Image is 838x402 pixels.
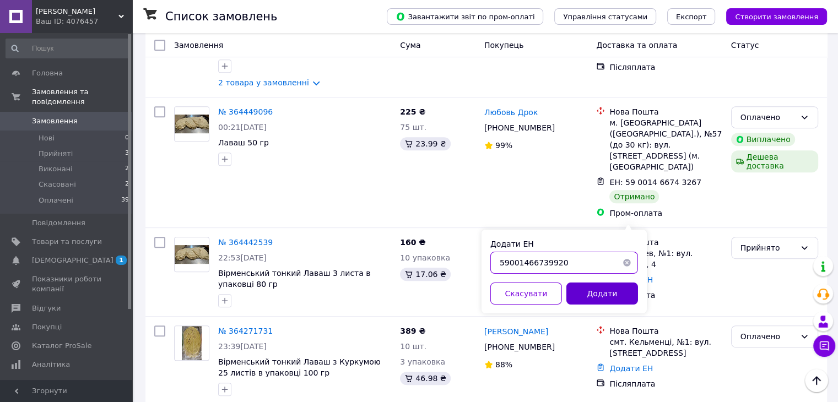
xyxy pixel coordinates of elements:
[39,180,76,189] span: Скасовані
[490,283,562,305] button: Скасувати
[400,41,420,50] span: Cума
[116,256,127,265] span: 1
[400,372,450,385] div: 46.98 ₴
[125,164,129,174] span: 2
[813,335,835,357] button: Чат з покупцем
[6,39,130,58] input: Пошук
[484,41,523,50] span: Покупець
[735,13,818,21] span: Створити замовлення
[218,238,273,247] a: № 364442539
[609,62,722,73] div: Післяплата
[36,7,118,17] span: Ярославський
[218,269,370,289] a: Вірменський тонкий Лаваш 3 листа в упаковці 80 гр
[400,107,425,116] span: 225 ₴
[609,190,659,203] div: Отримано
[32,274,102,294] span: Показники роботи компанії
[400,357,445,366] span: 3 упаковка
[482,339,557,355] div: [PHONE_NUMBER]
[667,8,716,25] button: Експорт
[32,116,78,126] span: Замовлення
[174,237,209,272] a: Фото товару
[740,111,796,123] div: Оплачено
[609,237,722,248] div: Нова Пошта
[218,357,381,377] a: Вірменський тонкий Лаваш з Куркумою 25 листів в упаковці 100 гр
[609,178,701,187] span: ЕН: 59 0014 6674 3267
[387,8,543,25] button: Завантажити звіт по пром-оплаті
[400,137,450,150] div: 23.99 ₴
[218,123,267,132] span: 00:21[DATE]
[726,8,827,25] button: Створити замовлення
[609,364,653,373] a: Додати ЕН
[482,120,557,135] div: [PHONE_NUMBER]
[400,327,425,335] span: 389 ₴
[400,342,426,351] span: 10 шт.
[609,208,722,219] div: Пром-оплата
[39,133,55,143] span: Нові
[175,115,209,134] img: Фото товару
[174,325,209,361] a: Фото товару
[218,327,273,335] a: № 364271731
[32,237,102,247] span: Товари та послуги
[218,78,309,87] a: 2 товара у замовленні
[563,13,647,21] span: Управління статусами
[400,253,450,262] span: 10 упаковка
[218,253,267,262] span: 22:53[DATE]
[182,326,201,360] img: Фото товару
[32,303,61,313] span: Відгуки
[400,238,425,247] span: 160 ₴
[596,41,677,50] span: Доставка та оплата
[740,330,796,343] div: Оплачено
[36,17,132,26] div: Ваш ID: 4076457
[396,12,534,21] span: Завантажити звіт по пром-оплаті
[125,133,129,143] span: 0
[400,123,426,132] span: 75 шт.
[174,41,223,50] span: Замовлення
[174,106,209,142] a: Фото товару
[676,13,707,21] span: Експорт
[32,322,62,332] span: Покупці
[218,107,273,116] a: № 364449096
[125,180,129,189] span: 2
[32,360,70,370] span: Аналітика
[731,41,759,50] span: Статус
[39,149,73,159] span: Прийняті
[32,341,91,351] span: Каталог ProSale
[165,10,277,23] h1: Список замовлень
[39,195,73,205] span: Оплачені
[609,106,722,117] div: Нова Пошта
[609,378,722,389] div: Післяплата
[218,138,269,147] a: Лаваш 50 гр
[554,8,656,25] button: Управління статусами
[616,252,638,274] button: Очистить
[805,369,828,392] button: Наверх
[39,164,73,174] span: Виконані
[32,378,102,398] span: Управління сайтом
[32,218,85,228] span: Повідомлення
[731,133,795,146] div: Виплачено
[125,149,129,159] span: 3
[218,342,267,351] span: 23:39[DATE]
[121,195,129,205] span: 39
[175,245,209,264] img: Фото товару
[609,290,722,301] div: Післяплата
[715,12,827,20] a: Створити замовлення
[490,240,534,248] label: Додати ЕН
[484,326,548,337] a: [PERSON_NAME]
[32,256,113,265] span: [DEMOGRAPHIC_DATA]
[609,336,722,358] div: смт. Кельменці, №1: вул. [STREET_ADDRESS]
[740,242,796,254] div: Прийнято
[731,150,818,172] div: Дешева доставка
[495,360,512,369] span: 88%
[32,87,132,107] span: Замовлення та повідомлення
[32,68,63,78] span: Головна
[609,325,722,336] div: Нова Пошта
[609,117,722,172] div: м. [GEOGRAPHIC_DATA] ([GEOGRAPHIC_DATA].), №57 (до 30 кг): вул. [STREET_ADDRESS] (м. [GEOGRAPHIC_...
[484,107,538,118] a: Любовь Дрок
[495,141,512,150] span: 99%
[609,248,722,270] div: с. Могилев, №1: вул. Панікахи, 4
[400,268,450,281] div: 17.06 ₴
[566,283,638,305] button: Додати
